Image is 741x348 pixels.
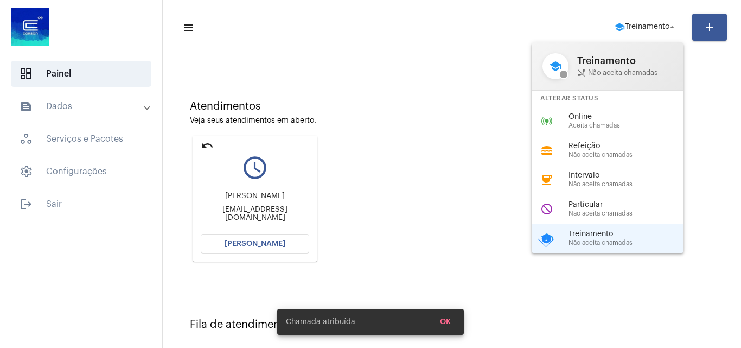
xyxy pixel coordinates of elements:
span: Não aceita chamadas [568,239,692,246]
span: Refeição [568,142,692,150]
span: Online [568,113,692,121]
span: Treinamento [577,55,673,66]
mat-icon: school [540,232,553,245]
div: Alterar Status [532,91,683,106]
span: Treinamento [568,230,692,238]
mat-icon: lunch_dining [540,144,553,157]
mat-icon: do_not_disturb [540,203,553,216]
span: Não aceita chamadas [568,181,692,188]
span: Particular [568,201,692,209]
mat-icon: online_prediction [540,115,553,128]
mat-icon: coffee [540,173,553,186]
span: Intervalo [568,172,692,180]
span: Não aceita chamadas [568,210,692,217]
mat-icon: check_circle [538,231,554,248]
span: Aceita chamadas [568,122,692,129]
span: Não aceita chamadas [568,151,692,159]
mat-icon: phone_disabled [577,68,586,77]
mat-icon: school [542,53,568,79]
span: Não aceita chamadas [577,68,673,77]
